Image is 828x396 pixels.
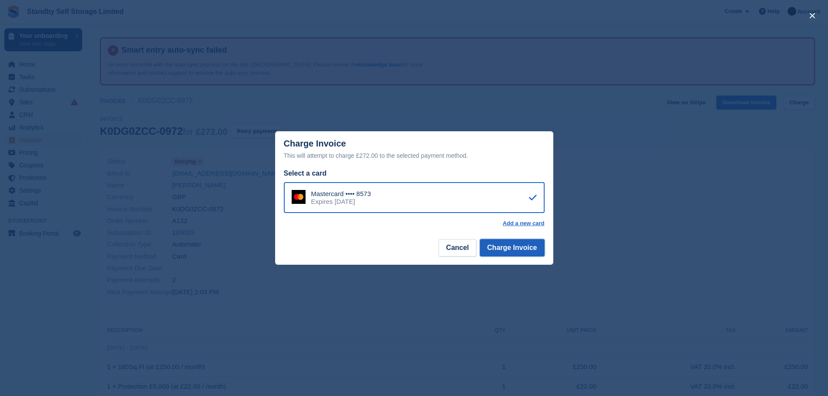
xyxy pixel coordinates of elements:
[311,190,371,198] div: Mastercard •••• 8573
[284,168,545,179] div: Select a card
[439,239,476,256] button: Cancel
[284,150,545,161] div: This will attempt to charge £272.00 to the selected payment method.
[480,239,545,256] button: Charge Invoice
[502,220,544,227] a: Add a new card
[284,139,545,161] div: Charge Invoice
[311,198,371,206] div: Expires [DATE]
[805,9,819,23] button: close
[292,190,306,204] img: Mastercard Logo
